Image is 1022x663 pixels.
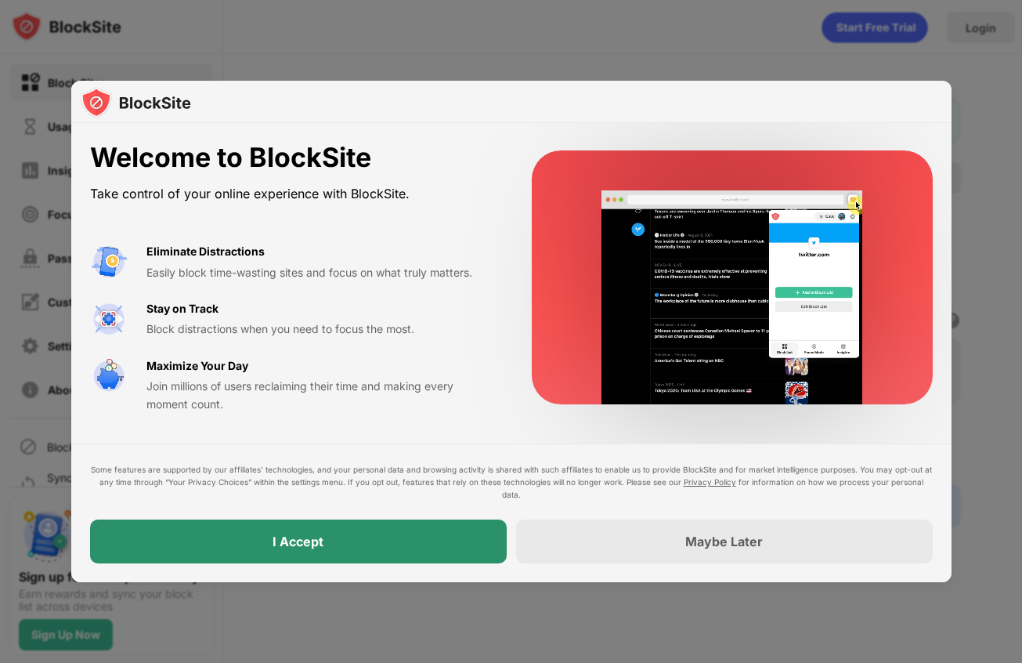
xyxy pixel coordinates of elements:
[90,300,128,338] img: value-focus.svg
[146,264,494,281] div: Easily block time-wasting sites and focus on what truly matters.
[90,142,494,174] div: Welcome to BlockSite
[685,534,763,549] div: Maybe Later
[146,321,494,338] div: Block distractions when you need to focus the most.
[146,378,494,413] div: Join millions of users reclaiming their time and making every moment count.
[146,243,265,260] div: Eliminate Distractions
[90,183,494,205] div: Take control of your online experience with BlockSite.
[146,357,248,375] div: Maximize Your Day
[90,463,933,501] div: Some features are supported by our affiliates’ technologies, and your personal data and browsing ...
[90,243,128,281] img: value-avoid-distractions.svg
[90,357,128,395] img: value-safe-time.svg
[684,477,736,487] a: Privacy Policy
[273,534,323,549] div: I Accept
[81,87,191,118] img: logo-blocksite.svg
[146,300,218,317] div: Stay on Track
